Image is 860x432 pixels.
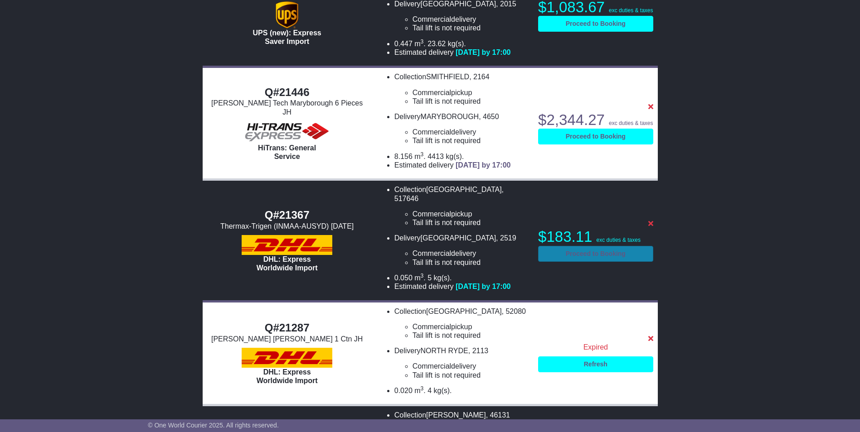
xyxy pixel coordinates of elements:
span: Commercial [413,15,451,23]
span: [GEOGRAPHIC_DATA] [421,234,496,242]
div: Thermax-Trigen (INMAA-AUSYD) [DATE] [207,222,367,230]
span: exc duties & taxes [597,237,641,243]
span: Commercial [413,128,451,136]
li: Delivery [394,234,529,267]
span: 4 [428,387,432,394]
sup: 3 [421,151,424,158]
span: 5 [428,274,432,282]
div: [PERSON_NAME] [PERSON_NAME] 1 Ctn JH [207,335,367,343]
span: m . [414,387,425,394]
span: m . [414,153,425,160]
li: Estimated delivery [394,282,529,291]
span: , 517646 [394,186,504,202]
span: © One World Courier 2025. All rights reserved. [148,422,279,429]
span: Commercial [413,89,451,96]
li: Tail lift is not required [413,258,529,267]
img: DHL: Express Worldwide Import [242,348,332,368]
span: [DATE] by 17:00 [456,161,511,169]
span: Commercial [413,210,451,218]
span: DHL: Express Worldwide Import [257,255,318,272]
span: [GEOGRAPHIC_DATA] [426,186,502,193]
span: kg(s). [434,387,452,394]
li: Tail lift is not required [413,371,529,379]
span: , 52080 [502,307,526,315]
li: Tail lift is not required [413,24,529,32]
span: , 46131 [486,411,510,419]
a: Proceed to Booking [538,246,653,262]
li: Delivery [394,346,529,379]
span: exc duties & taxes [609,7,653,14]
div: Q#21367 [207,209,367,222]
div: [PERSON_NAME] Tech Maryborough 6 Pieces JH [207,99,367,116]
li: Tail lift is not required [413,331,529,340]
span: [GEOGRAPHIC_DATA] [426,307,502,315]
span: 8.156 [394,153,413,160]
li: Estimated delivery [394,48,529,57]
span: 23.62 [428,40,446,48]
span: m . [414,274,425,282]
li: pickup [413,210,529,218]
span: Commercial [413,250,451,257]
span: exc duties & taxes [609,120,653,126]
li: pickup [413,322,529,331]
span: 0.447 [394,40,413,48]
li: Tail lift is not required [413,136,529,145]
span: , 2164 [469,73,489,81]
li: Collection [394,307,529,340]
span: m . [414,40,425,48]
span: Commercial [413,323,451,331]
span: NORTH RYDE [421,347,468,355]
span: Commercial [413,362,451,370]
span: , 2113 [468,347,488,355]
li: Estimated delivery [394,161,529,169]
span: , 4650 [479,113,499,120]
li: delivery [413,249,529,258]
li: Delivery [394,112,529,145]
span: [DATE] by 17:00 [456,283,511,290]
a: Refresh [538,356,653,372]
span: kg(s). [448,40,466,48]
span: 4413 [428,153,444,160]
sup: 3 [421,273,424,279]
li: Tail lift is not required [413,97,529,106]
li: Collection [394,72,529,106]
div: Expired [538,343,653,351]
span: MARYBOROUGH [421,113,479,120]
span: kg(s). [446,153,464,160]
div: Q#21287 [207,322,367,335]
span: [DATE] by 17:00 [456,48,511,56]
a: Proceed to Booking [538,129,653,144]
li: pickup [413,88,529,97]
sup: 3 [421,38,424,45]
span: UPS (new): Express Saver Import [253,29,321,45]
span: kg(s). [434,274,452,282]
li: Tail lift is not required [413,218,529,227]
span: 0.050 [394,274,413,282]
a: Proceed to Booking [538,16,653,32]
li: Collection [394,185,529,227]
span: $ [538,228,592,245]
img: DHL: Express Worldwide Import [242,235,332,255]
span: $ [538,111,605,128]
li: delivery [413,362,529,370]
sup: 3 [421,385,424,392]
img: HiTrans: General Service [242,121,332,144]
li: delivery [413,128,529,136]
span: 2,344.27 [546,111,604,128]
div: Q#21446 [207,86,367,99]
span: [PERSON_NAME] [426,411,486,419]
span: 0.020 [394,387,413,394]
span: DHL: Express Worldwide Import [257,368,318,384]
img: UPS (new): Express Saver Import [276,1,298,29]
span: SMITHFIELD [426,73,469,81]
li: delivery [413,15,529,24]
span: 183.11 [546,228,592,245]
span: , 2519 [496,234,516,242]
span: HiTrans: General Service [258,144,316,160]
